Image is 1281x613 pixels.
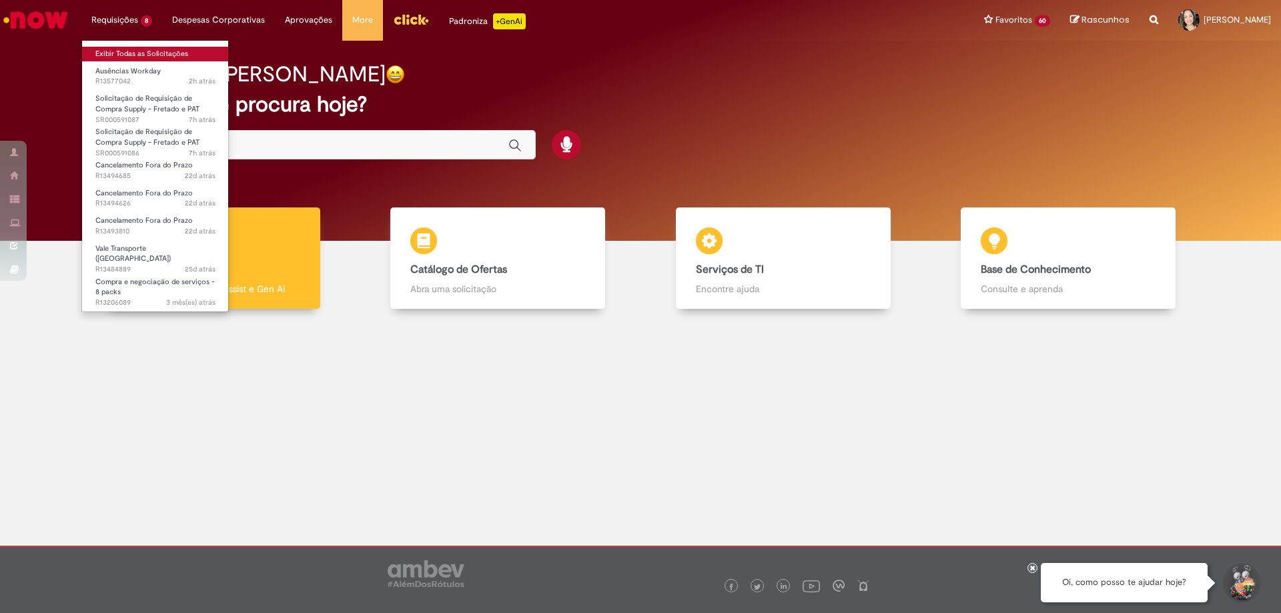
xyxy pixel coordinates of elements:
[981,263,1091,276] b: Base de Conhecimento
[82,91,229,120] a: Aberto SR000591087 : Solicitação de Requisição de Compra Supply - Fretado e PAT
[82,213,229,238] a: Aberto R13493810 : Cancelamento Fora do Prazo
[82,125,229,153] a: Aberto SR000591086 : Solicitação de Requisição de Compra Supply - Fretado e PAT
[95,277,215,297] span: Compra e negociação de serviços - 8 packs
[1070,14,1130,27] a: Rascunhos
[356,207,641,310] a: Catálogo de Ofertas Abra uma solicitação
[185,171,216,181] span: 22d atrás
[95,171,216,181] span: R13494685
[95,297,216,308] span: R13206089
[189,76,216,86] span: 2h atrás
[410,263,507,276] b: Catálogo de Ofertas
[115,63,386,86] h2: Boa tarde, [PERSON_NAME]
[172,13,265,27] span: Despesas Corporativas
[1082,13,1130,26] span: Rascunhos
[82,275,229,303] a: Aberto R13206089 : Compra e negociação de serviços - 8 packs
[95,243,171,264] span: Vale Transporte ([GEOGRAPHIC_DATA])
[185,226,216,236] time: 08/09/2025 11:04:40
[95,93,199,114] span: Solicitação de Requisição de Compra Supply - Fretado e PAT
[926,207,1212,310] a: Base de Conhecimento Consulte e aprenda
[185,198,216,208] time: 08/09/2025 11:45:35
[95,76,216,87] span: R13577042
[754,584,761,590] img: logo_footer_twitter.png
[981,282,1156,295] p: Consulte e aprenda
[393,9,429,29] img: click_logo_yellow_360x200.png
[696,282,871,295] p: Encontre ajuda
[728,584,735,590] img: logo_footer_facebook.png
[386,65,405,84] img: happy-face.png
[141,15,152,27] span: 8
[857,580,869,592] img: logo_footer_naosei.png
[388,560,464,587] img: logo_footer_ambev_rotulo_gray.png
[449,13,526,29] div: Padroniza
[189,148,216,158] time: 29/09/2025 08:47:56
[185,264,216,274] span: 25d atrás
[185,226,216,236] span: 22d atrás
[185,264,216,274] time: 05/09/2025 13:39:36
[1,7,70,33] img: ServiceNow
[1041,563,1208,602] div: Oi, como posso te ajudar hoje?
[833,580,845,592] img: logo_footer_workplace.png
[185,171,216,181] time: 08/09/2025 11:48:33
[493,13,526,29] p: +GenAi
[91,13,138,27] span: Requisições
[95,148,216,159] span: SR000591086
[95,198,216,209] span: R13494626
[995,13,1032,27] span: Favoritos
[781,583,787,591] img: logo_footer_linkedin.png
[95,127,199,147] span: Solicitação de Requisição de Compra Supply - Fretado e PAT
[82,64,229,89] a: Aberto R13577042 : Ausências Workday
[696,263,764,276] b: Serviços de TI
[82,158,229,183] a: Aberto R13494685 : Cancelamento Fora do Prazo
[285,13,332,27] span: Aprovações
[95,160,193,170] span: Cancelamento Fora do Prazo
[352,13,373,27] span: More
[189,115,216,125] time: 29/09/2025 08:49:54
[803,577,820,594] img: logo_footer_youtube.png
[95,264,216,275] span: R13484889
[82,241,229,270] a: Aberto R13484889 : Vale Transporte (VT)
[1221,563,1261,603] button: Iniciar Conversa de Suporte
[82,47,229,61] a: Exibir Todas as Solicitações
[81,40,229,312] ul: Requisições
[189,148,216,158] span: 7h atrás
[410,282,585,295] p: Abra uma solicitação
[166,297,216,308] time: 23/06/2025 11:41:59
[95,215,193,225] span: Cancelamento Fora do Prazo
[185,198,216,208] span: 22d atrás
[82,186,229,211] a: Aberto R13494626 : Cancelamento Fora do Prazo
[1204,14,1271,25] span: [PERSON_NAME]
[189,115,216,125] span: 7h atrás
[640,207,926,310] a: Serviços de TI Encontre ajuda
[95,115,216,125] span: SR000591087
[95,226,216,237] span: R13493810
[1035,15,1050,27] span: 60
[115,93,1166,116] h2: O que você procura hoje?
[166,297,216,308] span: 3 mês(es) atrás
[189,76,216,86] time: 29/09/2025 13:56:46
[95,188,193,198] span: Cancelamento Fora do Prazo
[70,207,356,310] a: Tirar dúvidas Tirar dúvidas com Lupi Assist e Gen Ai
[95,66,161,76] span: Ausências Workday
